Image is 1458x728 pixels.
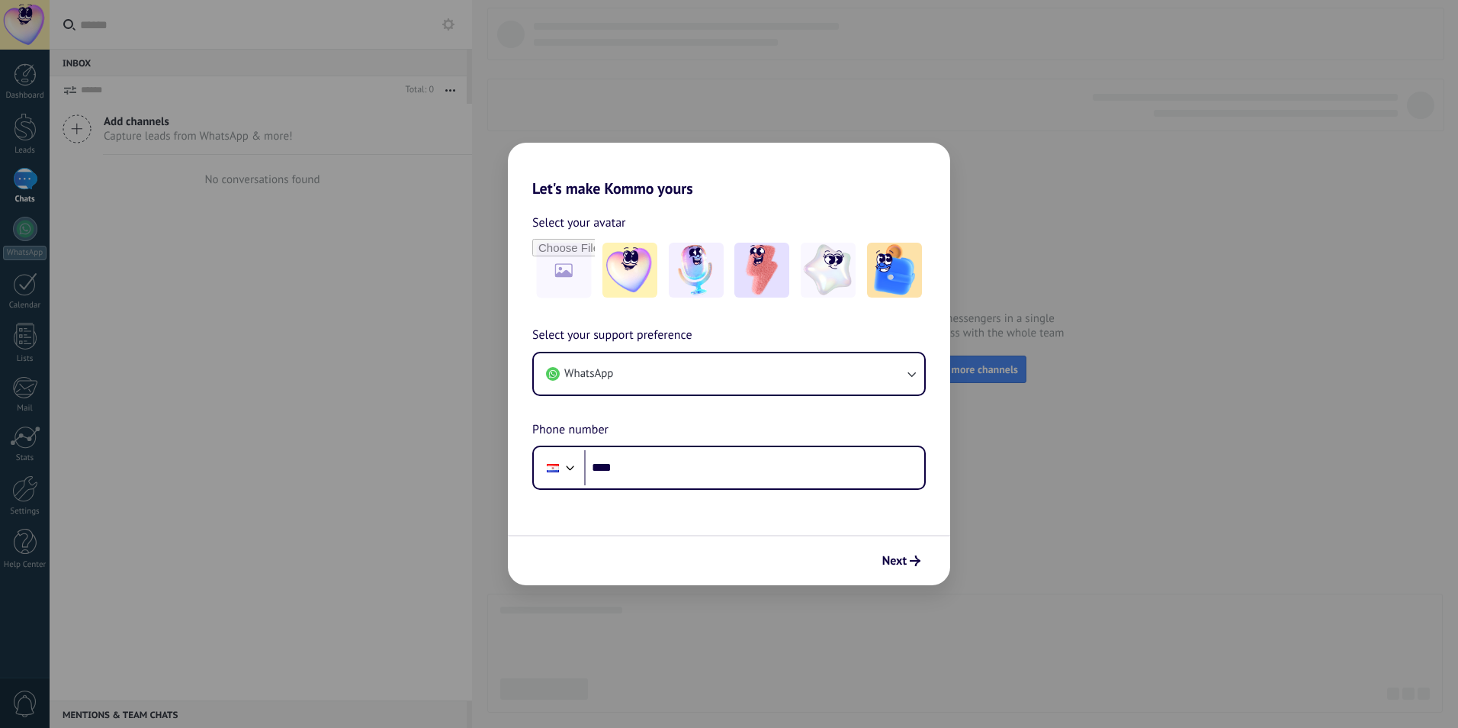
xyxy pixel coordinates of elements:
button: Next [875,548,927,574]
img: -5.jpeg [867,243,922,298]
img: -1.jpeg [602,243,657,298]
span: Select your avatar [532,213,626,233]
span: WhatsApp [564,366,613,382]
span: Next [882,556,907,566]
button: WhatsApp [534,353,924,395]
img: -3.jpeg [734,243,789,298]
img: -4.jpeg [801,243,856,298]
h2: Let's make Kommo yours [508,143,950,198]
div: Paraguay: + 595 [538,452,567,484]
img: -2.jpeg [669,243,724,298]
span: Phone number [532,420,609,440]
span: Select your support preference [532,326,692,346]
